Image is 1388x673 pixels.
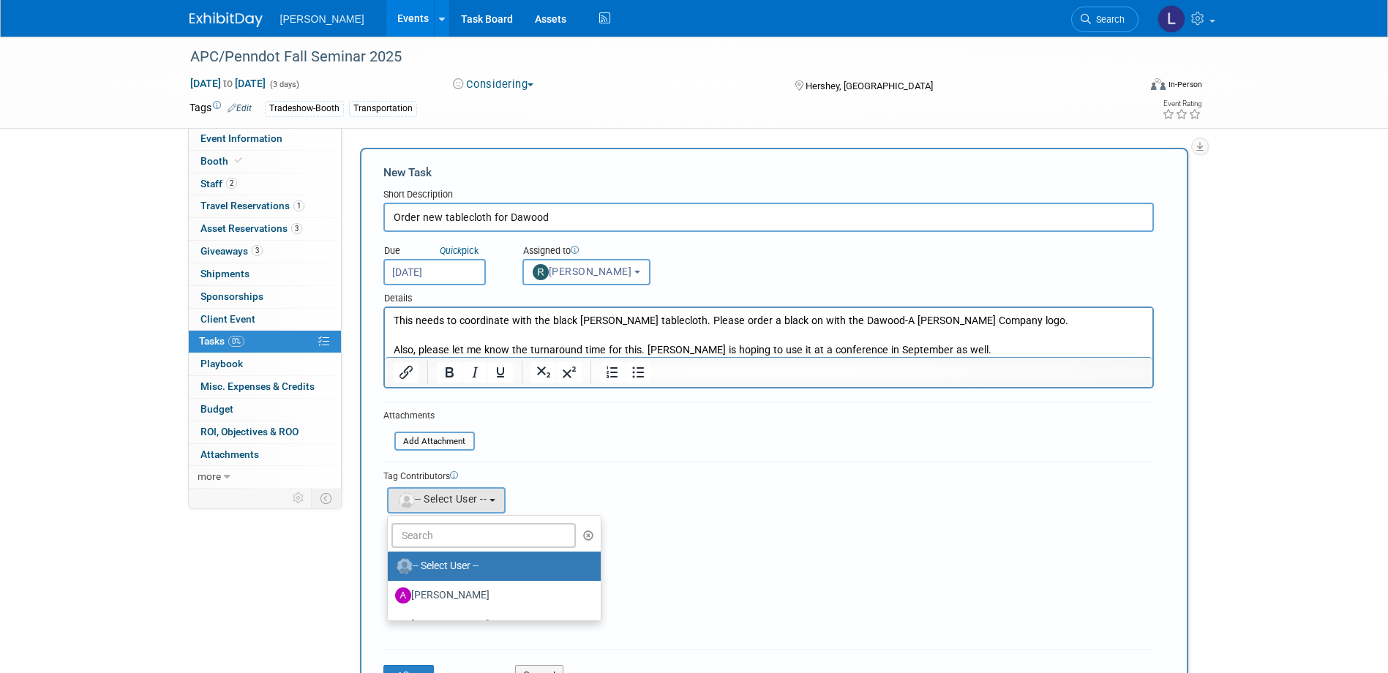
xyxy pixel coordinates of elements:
span: 1 [293,200,304,211]
td: Personalize Event Tab Strip [286,489,312,508]
i: Quick [440,245,462,256]
span: 3 [252,245,263,256]
div: Event Format [1052,76,1203,98]
a: Edit [228,103,252,113]
img: ExhibitDay [190,12,263,27]
a: Attachments [189,444,341,466]
label: -- Select User -- [395,554,586,578]
span: Hershey, [GEOGRAPHIC_DATA] [806,80,933,91]
p: Also, please let me know the turnaround time for this. [PERSON_NAME] is hoping to use it at a con... [9,35,759,50]
a: Misc. Expenses & Credits [189,376,341,398]
span: Attachments [200,448,259,460]
span: Asset Reservations [200,222,302,234]
a: Search [1071,7,1138,32]
span: ROI, Objectives & ROO [200,426,299,437]
a: Quickpick [437,244,481,257]
span: 0% [228,336,244,347]
div: Details [383,285,1154,307]
a: Tasks0% [189,331,341,353]
span: Shipments [200,268,250,279]
a: ROI, Objectives & ROO [189,421,341,443]
span: Staff [200,178,237,189]
div: Assigned to [522,244,699,259]
span: [PERSON_NAME] [280,13,364,25]
span: -- Select User -- [397,493,487,505]
button: Italic [462,362,487,383]
span: [PERSON_NAME] [533,266,632,277]
td: Tags [190,100,252,117]
span: Tasks [199,335,244,347]
div: Tradeshow-Booth [265,101,344,116]
a: Booth [189,151,341,173]
button: Insert/edit link [394,362,419,383]
span: to [221,78,235,89]
button: Underline [488,362,513,383]
i: Booth reservation complete [235,157,242,165]
a: Shipments [189,263,341,285]
span: Playbook [200,358,243,369]
button: Subscript [531,362,556,383]
a: Budget [189,399,341,421]
div: APC/Penndot Fall Seminar 2025 [185,44,1117,70]
span: (3 days) [269,80,299,89]
a: Travel Reservations1 [189,195,341,217]
img: Format-Inperson.png [1151,78,1166,90]
button: [PERSON_NAME] [522,259,650,285]
button: Considering [448,77,539,92]
a: Staff2 [189,173,341,195]
span: 2 [226,178,237,189]
button: -- Select User -- [387,487,506,514]
span: Client Event [200,313,255,325]
span: 3 [291,223,302,234]
div: Short Description [383,188,1154,203]
button: Bullet list [626,362,650,383]
span: Sponsorships [200,290,263,302]
span: Search [1091,14,1125,25]
span: [DATE] [DATE] [190,77,266,90]
label: [PERSON_NAME] [395,584,586,607]
div: Due [383,244,500,259]
button: Bold [437,362,462,383]
div: Tag Contributors [383,467,1154,483]
a: Sponsorships [189,286,341,308]
span: Budget [200,403,233,415]
iframe: Rich Text Area [385,308,1152,357]
span: Giveaways [200,245,263,257]
input: Name of task or a short description [383,203,1154,232]
input: Search [391,523,577,548]
span: Misc. Expenses & Credits [200,380,315,392]
button: Superscript [557,362,582,383]
div: Attachments [383,410,475,422]
div: New Task [383,165,1154,181]
input: Due Date [383,259,486,285]
label: [PERSON_NAME] [395,613,586,636]
img: A.jpg [395,587,411,604]
a: Client Event [189,309,341,331]
button: Numbered list [600,362,625,383]
a: Playbook [189,353,341,375]
span: Travel Reservations [200,200,304,211]
span: more [198,470,221,482]
a: Event Information [189,128,341,150]
a: Asset Reservations3 [189,218,341,240]
a: more [189,466,341,488]
td: Toggle Event Tabs [311,489,341,508]
img: Latice Spann [1158,5,1185,33]
div: In-Person [1168,79,1202,90]
a: Giveaways3 [189,241,341,263]
span: Booth [200,155,245,167]
span: Event Information [200,132,282,144]
img: Unassigned-User-Icon.png [397,558,413,574]
div: Event Rating [1162,100,1201,108]
div: Transportation [349,101,417,116]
